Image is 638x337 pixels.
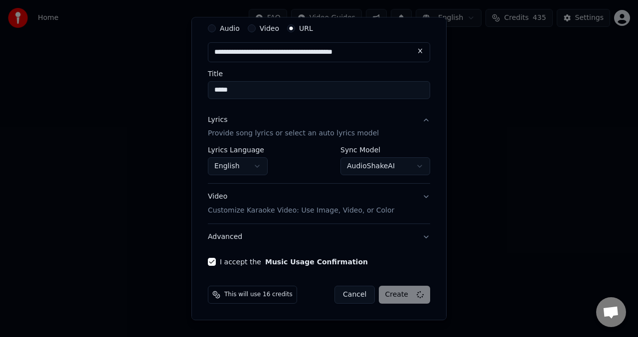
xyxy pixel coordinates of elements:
button: Cancel [334,286,375,304]
p: Provide song lyrics or select an auto lyrics model [208,129,379,139]
label: Lyrics Language [208,147,268,154]
label: Audio [220,25,240,32]
label: URL [299,25,313,32]
button: Advanced [208,225,430,250]
div: Lyrics [208,115,227,125]
label: Video [260,25,279,32]
button: VideoCustomize Karaoke Video: Use Image, Video, or Color [208,184,430,224]
label: Title [208,70,430,77]
label: Sync Model [340,147,430,154]
span: This will use 16 credits [224,291,293,299]
button: LyricsProvide song lyrics or select an auto lyrics model [208,107,430,147]
p: Customize Karaoke Video: Use Image, Video, or Color [208,206,394,216]
button: I accept the [265,259,368,266]
label: I accept the [220,259,368,266]
div: LyricsProvide song lyrics or select an auto lyrics model [208,147,430,184]
div: Video [208,192,394,216]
